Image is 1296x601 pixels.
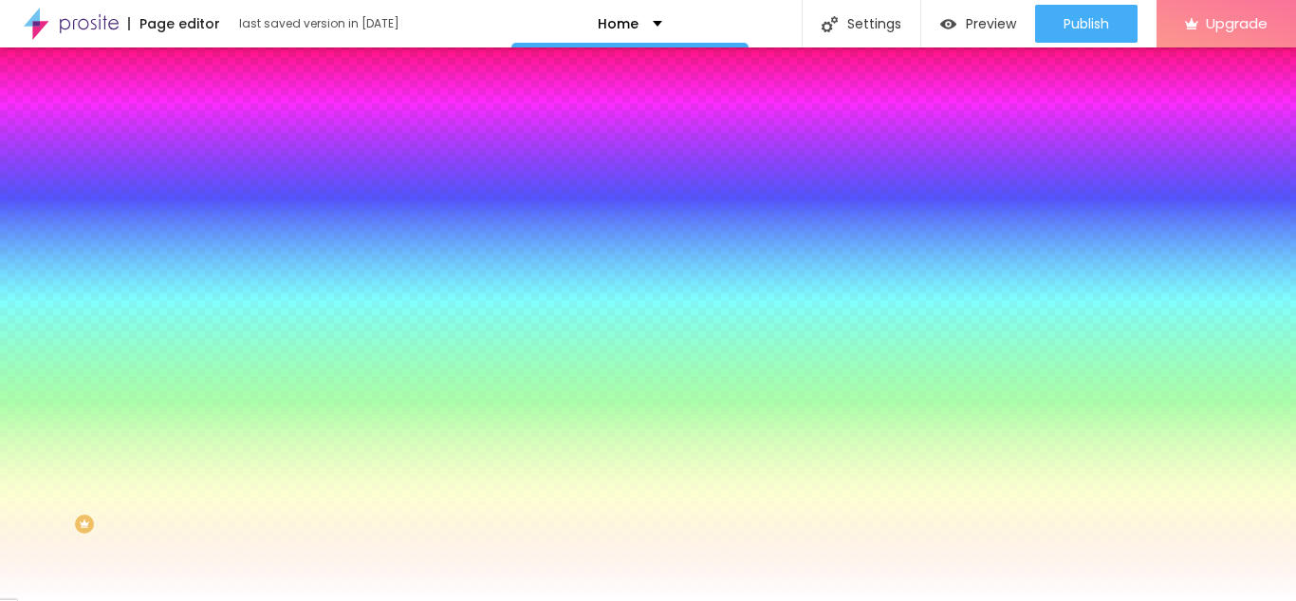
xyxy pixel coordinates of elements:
[128,17,220,30] div: Page editor
[822,16,838,32] img: Icone
[940,16,956,32] img: view-1.svg
[1035,5,1138,43] button: Publish
[239,18,457,29] div: last saved version in [DATE]
[1064,16,1109,31] span: Publish
[1206,15,1268,31] span: Upgrade
[966,16,1016,31] span: Preview
[921,5,1035,43] button: Preview
[598,17,639,30] p: Home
